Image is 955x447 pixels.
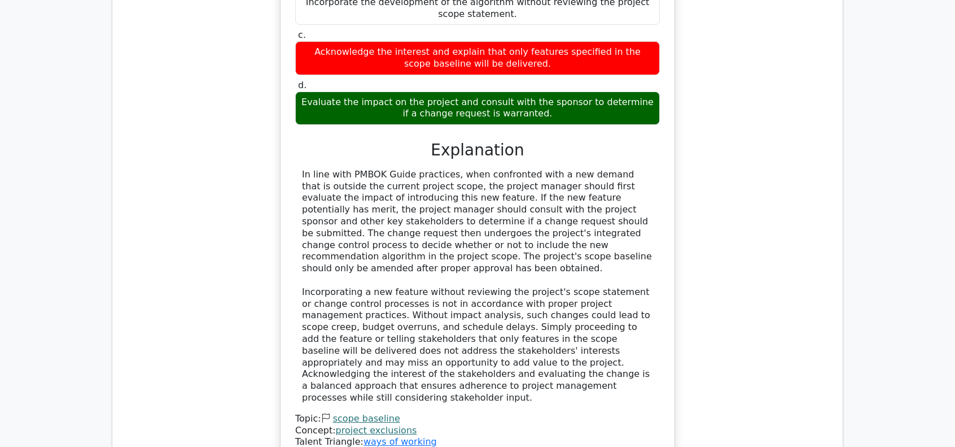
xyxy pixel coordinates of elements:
a: scope baseline [333,413,400,424]
div: Topic: [295,413,660,425]
div: Concept: [295,425,660,437]
div: Evaluate the impact on the project and consult with the sponsor to determine if a change request ... [295,92,660,125]
a: project exclusions [336,425,417,436]
span: d. [298,80,306,90]
a: ways of working [363,436,437,447]
span: c. [298,29,306,40]
h3: Explanation [302,141,653,160]
div: Acknowledge the interest and explain that only features specified in the scope baseline will be d... [295,41,660,75]
div: In line with PMBOK Guide practices, when confronted with a new demand that is outside the current... [302,169,653,404]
